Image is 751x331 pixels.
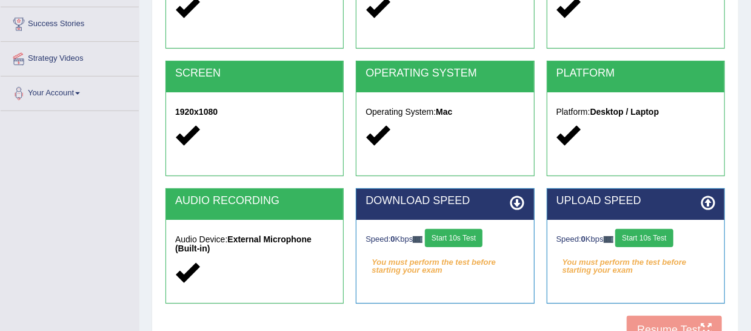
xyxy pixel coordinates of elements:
[425,229,482,247] button: Start 10s Test
[391,234,395,244] strong: 0
[556,229,715,250] div: Speed: Kbps
[413,236,422,243] img: ajax-loader-fb-connection.gif
[1,42,139,72] a: Strategy Videos
[175,67,334,80] h2: SCREEN
[581,234,586,244] strong: 0
[175,107,218,117] strong: 1920x1080
[175,234,312,253] strong: External Microphone (Built-in)
[365,195,524,207] h2: DOWNLOAD SPEED
[604,236,613,243] img: ajax-loader-fb-connection.gif
[1,77,139,107] a: Your Account
[365,229,524,250] div: Speed: Kbps
[556,253,715,271] em: You must perform the test before starting your exam
[436,107,452,117] strong: Mac
[556,107,715,117] h5: Platform:
[1,7,139,38] a: Success Stories
[365,67,524,80] h2: OPERATING SYSTEM
[175,235,334,254] h5: Audio Device:
[556,195,715,207] h2: UPLOAD SPEED
[365,107,524,117] h5: Operating System:
[615,229,673,247] button: Start 10s Test
[365,253,524,271] em: You must perform the test before starting your exam
[590,107,659,117] strong: Desktop / Laptop
[556,67,715,80] h2: PLATFORM
[175,195,334,207] h2: AUDIO RECORDING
